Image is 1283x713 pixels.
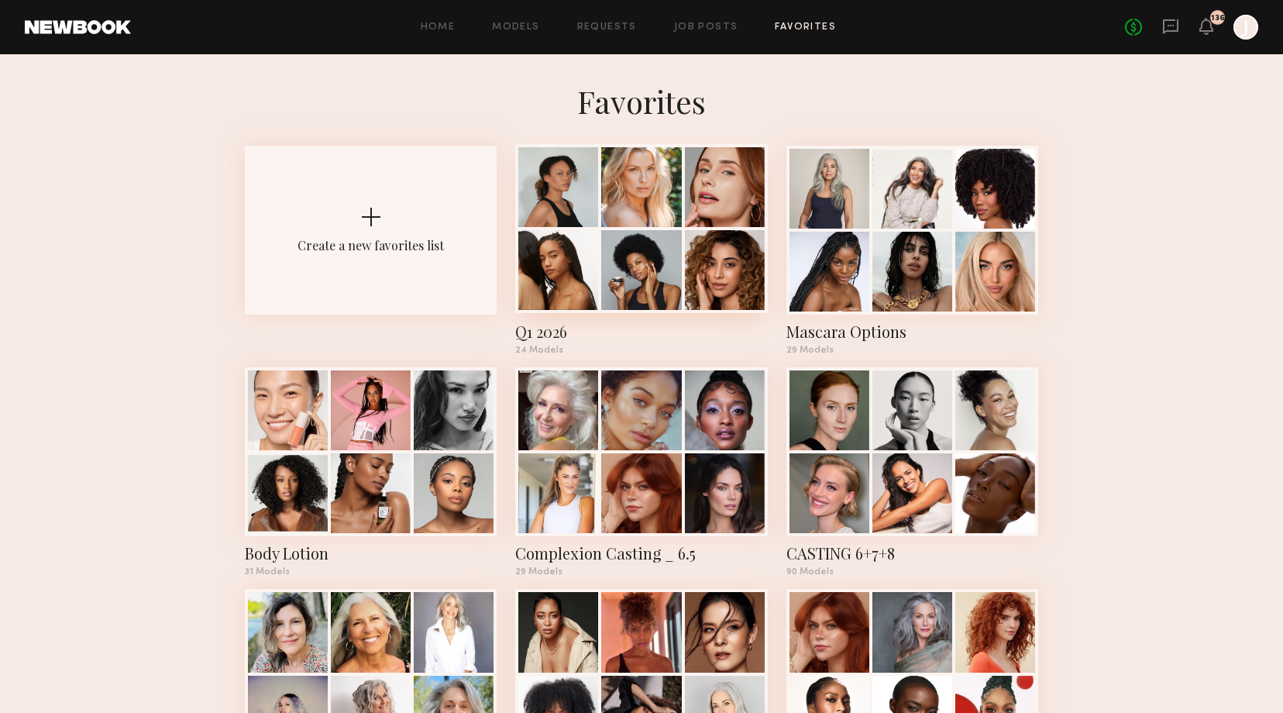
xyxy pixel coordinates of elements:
[577,22,637,33] a: Requests
[421,22,456,33] a: Home
[786,367,1038,577] a: CASTING 6+7+890 Models
[786,146,1038,355] a: Mascara Options29 Models
[515,146,767,355] a: Q1 202624 Models
[775,22,836,33] a: Favorites
[298,237,444,253] div: Create a new favorites list
[515,321,767,343] div: Q1 2026
[674,22,738,33] a: Job Posts
[786,321,1038,343] div: Mascara Options
[245,367,497,577] a: Body Lotion31 Models
[786,346,1038,355] div: 29 Models
[515,367,767,577] a: Complexion Casting _ 6.529 Models
[492,22,539,33] a: Models
[786,542,1038,564] div: CASTING 6+7+8
[515,542,767,564] div: Complexion Casting _ 6.5
[515,567,767,577] div: 29 Models
[786,567,1038,577] div: 90 Models
[1211,14,1225,22] div: 136
[245,542,497,564] div: Body Lotion
[245,146,497,367] button: Create a new favorites list
[515,346,767,355] div: 24 Models
[245,567,497,577] div: 31 Models
[1233,15,1258,40] a: J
